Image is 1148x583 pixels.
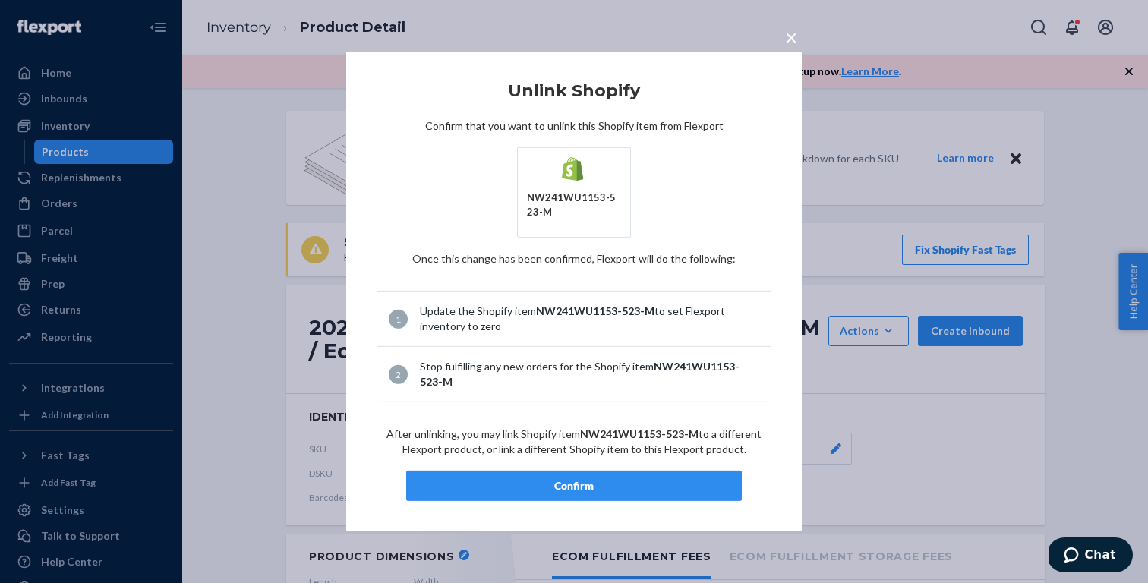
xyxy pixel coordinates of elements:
[377,427,771,457] p: After unlinking, you may link Shopify item to a different Flexport product, or link a different S...
[389,365,408,384] div: 2
[420,359,759,389] div: Stop fulfilling any new orders for the Shopify item
[527,191,621,219] div: NW241WU1153-523-M
[389,310,408,329] div: 1
[377,251,771,266] p: Once this change has been confirmed, Flexport will do the following :
[420,304,759,334] div: Update the Shopify item to set Flexport inventory to zero
[377,82,771,100] h2: Unlink Shopify
[406,471,742,501] button: Confirm
[536,304,654,317] span: NW241WU1153-523-M
[1049,537,1133,575] iframe: Opens a widget where you can chat to one of our agents
[419,478,729,493] div: Confirm
[377,118,771,134] p: Confirm that you want to unlink this Shopify item from Flexport
[580,427,699,440] span: NW241WU1153-523-M
[785,24,797,50] span: ×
